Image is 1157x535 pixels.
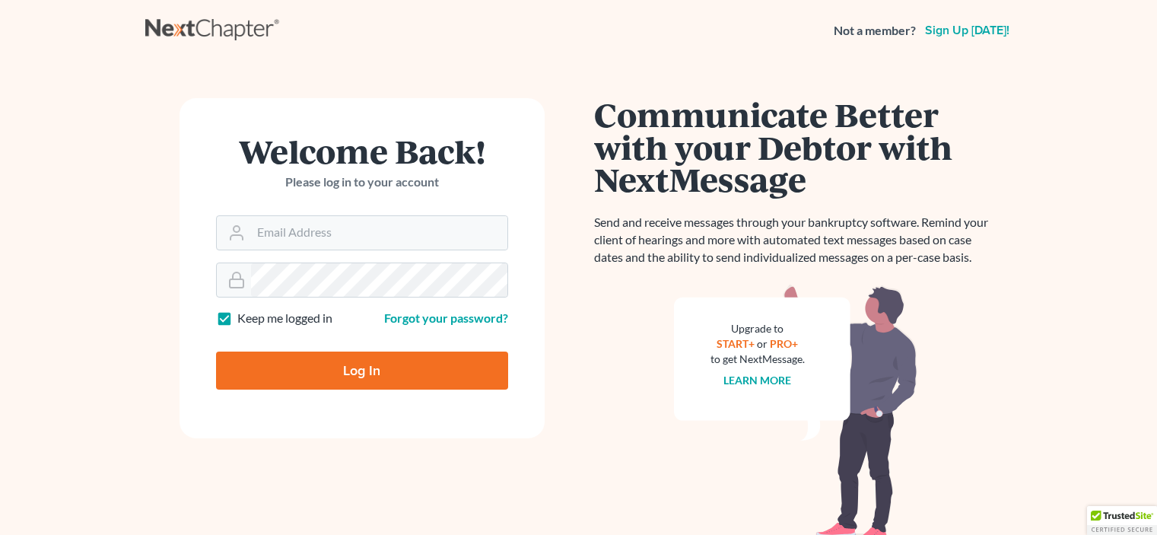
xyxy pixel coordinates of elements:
div: Upgrade to [710,321,805,336]
h1: Communicate Better with your Debtor with NextMessage [594,98,997,196]
strong: Not a member? [834,22,916,40]
a: Forgot your password? [384,310,508,325]
a: START+ [717,337,755,350]
label: Keep me logged in [237,310,332,327]
input: Log In [216,352,508,390]
a: PRO+ [770,337,798,350]
a: Sign up [DATE]! [922,24,1012,37]
h1: Welcome Back! [216,135,508,167]
a: Learn more [723,374,791,387]
input: Email Address [251,216,507,250]
p: Please log in to your account [216,174,508,191]
span: or [757,337,768,350]
p: Send and receive messages through your bankruptcy software. Remind your client of hearings and mo... [594,214,997,266]
div: TrustedSite Certified [1087,506,1157,535]
div: to get NextMessage. [710,352,805,367]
